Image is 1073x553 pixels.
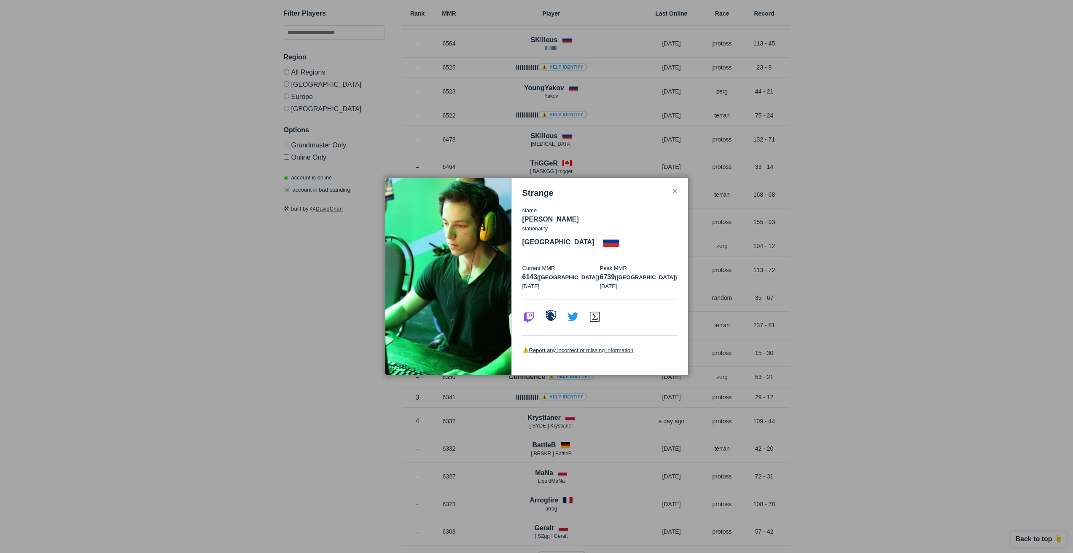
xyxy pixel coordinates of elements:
[566,318,580,325] a: Visit Twitter profile
[522,310,536,323] img: icon-twitch.7daa0e80.svg
[390,363,408,371] p: 872698
[544,318,558,325] a: Visit Liquidpedia profile
[522,283,540,289] span: [DATE]
[522,188,554,198] h3: Strange
[600,264,678,272] p: Peak MMR
[522,214,678,224] p: [PERSON_NAME]
[522,237,594,247] p: [GEOGRAPHIC_DATA]
[522,206,678,215] p: Name
[385,178,512,376] img: _zdMtGFpwT4.jpg
[672,188,678,195] div: ✕
[566,310,580,323] img: icon-twitter.b0e6f5a1.svg
[615,274,677,281] span: ([GEOGRAPHIC_DATA])
[588,318,602,325] a: Visit Aligulac profile
[522,224,548,233] p: Nationality
[588,310,602,323] img: icon-aligulac.ac4eb113.svg
[600,282,678,291] p: [DATE]
[522,318,536,325] a: Visit Twitch profile
[544,309,558,322] img: icon-liquidpedia.02c3dfcd.svg
[529,347,634,353] a: Report any incorrect or missing information
[522,264,600,272] p: Current MMR
[522,272,600,282] p: 6143
[600,272,678,282] p: 6739
[522,346,678,355] p: ⚠️
[537,274,600,281] span: ([GEOGRAPHIC_DATA])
